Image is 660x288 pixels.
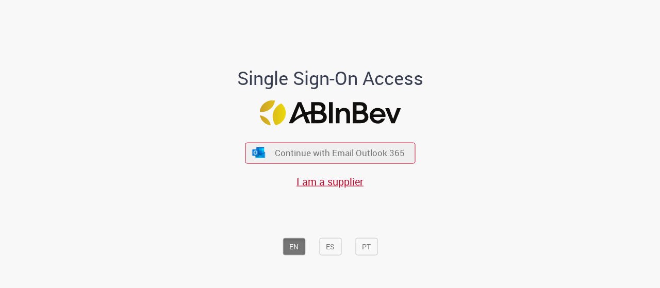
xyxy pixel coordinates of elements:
[187,67,473,88] h1: Single Sign-On Access
[283,238,305,255] button: EN
[275,147,405,159] span: Continue with Email Outlook 365
[245,142,415,163] button: ícone Azure/Microsoft 360 Continue with Email Outlook 365
[319,238,341,255] button: ES
[296,174,364,188] a: I am a supplier
[355,238,377,255] button: PT
[259,100,401,126] img: Logo ABInBev
[252,147,266,158] img: ícone Azure/Microsoft 360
